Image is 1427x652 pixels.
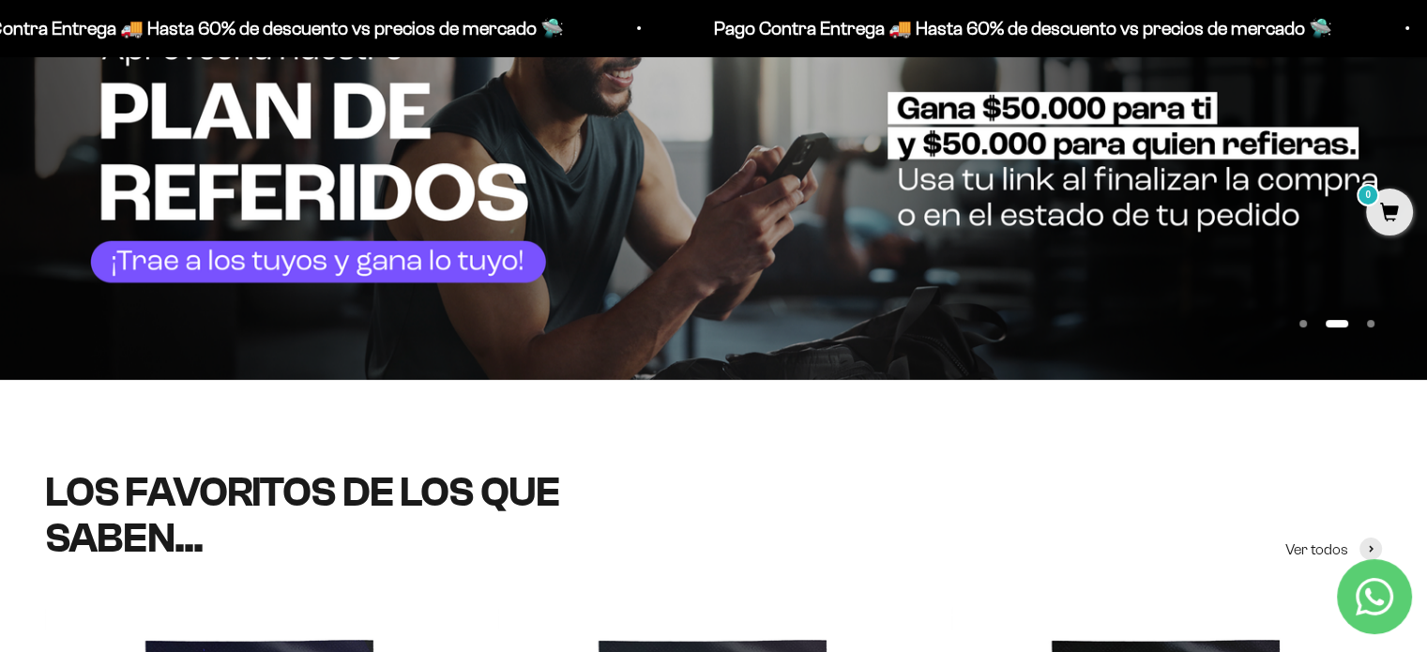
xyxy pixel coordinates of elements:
[1357,184,1379,206] mark: 0
[1285,538,1348,562] span: Ver todos
[45,469,559,560] split-lines: LOS FAVORITOS DE LOS QUE SABEN...
[1285,538,1382,562] a: Ver todos
[1366,204,1413,224] a: 0
[711,13,1329,43] p: Pago Contra Entrega 🚚 Hasta 60% de descuento vs precios de mercado 🛸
